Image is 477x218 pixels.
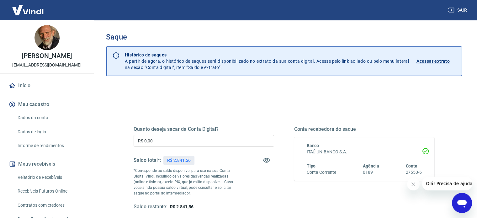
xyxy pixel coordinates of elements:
[307,163,316,168] span: Tipo
[22,53,72,59] p: [PERSON_NAME]
[422,177,472,190] iframe: Mensagem da empresa
[307,143,319,148] span: Banco
[407,178,420,190] iframe: Fechar mensagem
[307,149,422,155] h6: ITAÚ UNIBANCO S.A.
[363,163,379,168] span: Agência
[134,168,239,196] p: *Corresponde ao saldo disponível para uso na sua Conta Digital Vindi. Incluindo os valores das ve...
[12,62,82,68] p: [EMAIL_ADDRESS][DOMAIN_NAME]
[416,52,457,71] a: Acessar extrato
[416,58,450,64] p: Acessar extrato
[170,204,193,209] span: R$ 2.841,56
[8,157,86,171] button: Meus recebíveis
[34,25,60,50] img: 634afa72-0682-498e-b50c-a0234edca7f8.jpeg
[405,169,422,176] h6: 27550-6
[134,126,274,132] h5: Quanto deseja sacar da Conta Digital?
[106,33,462,41] h3: Saque
[363,169,379,176] h6: 0189
[307,169,336,176] h6: Conta Corrente
[8,0,48,19] img: Vindi
[452,193,472,213] iframe: Botão para abrir a janela de mensagens
[134,204,167,210] h5: Saldo restante:
[134,157,161,163] h5: Saldo total*:
[125,52,409,71] p: A partir de agora, o histórico de saques será disponibilizado no extrato da sua conta digital. Ac...
[8,79,86,93] a: Início
[15,139,86,152] a: Informe de rendimentos
[294,126,435,132] h5: Conta recebedora do saque
[15,171,86,184] a: Relatório de Recebíveis
[167,157,190,164] p: R$ 2.841,56
[405,163,417,168] span: Conta
[8,98,86,111] button: Meu cadastro
[15,125,86,138] a: Dados de login
[4,4,53,9] span: Olá! Precisa de ajuda?
[15,111,86,124] a: Dados da conta
[447,4,469,16] button: Sair
[125,52,409,58] p: Histórico de saques
[15,199,86,212] a: Contratos com credores
[15,185,86,198] a: Recebíveis Futuros Online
